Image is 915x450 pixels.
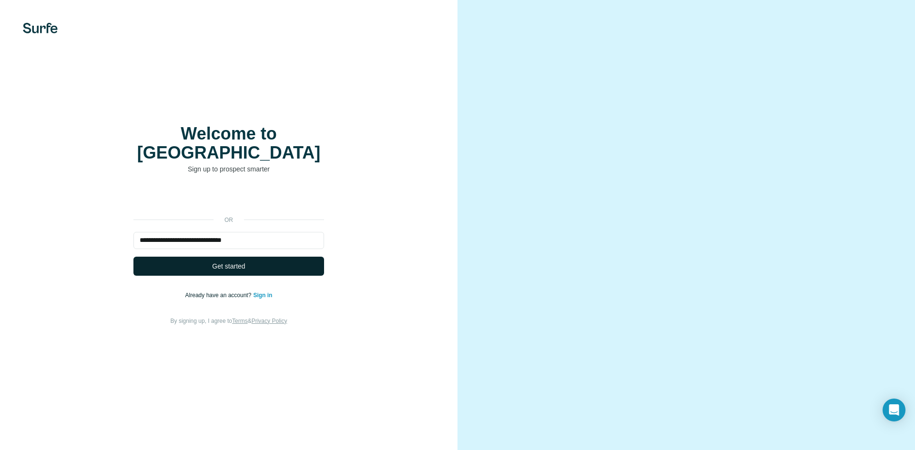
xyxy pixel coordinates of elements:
[213,216,244,224] p: or
[133,164,324,174] p: Sign up to prospect smarter
[171,318,287,324] span: By signing up, I agree to &
[252,318,287,324] a: Privacy Policy
[185,292,254,299] span: Already have an account?
[253,292,272,299] a: Sign in
[23,23,58,33] img: Surfe's logo
[212,261,245,271] span: Get started
[883,399,905,421] div: Open Intercom Messenger
[129,188,329,209] iframe: Bouton Se connecter avec Google
[133,124,324,162] h1: Welcome to [GEOGRAPHIC_DATA]
[232,318,248,324] a: Terms
[133,257,324,276] button: Get started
